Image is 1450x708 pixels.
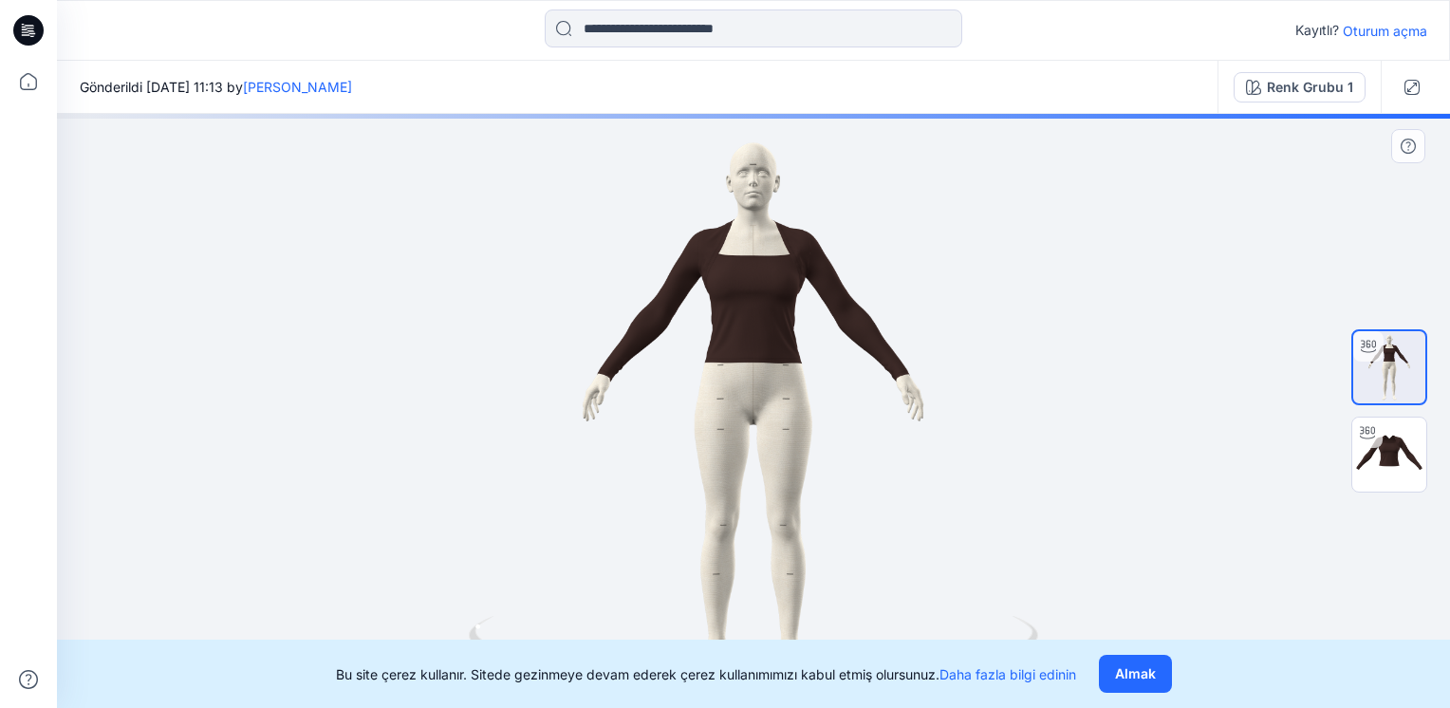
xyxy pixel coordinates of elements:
p: Kayıtlı? [1295,19,1339,42]
img: Arşiv [1352,418,1426,492]
p: Bu site çerez kullanır. Sitede gezinmeye devam ederek çerez kullanımımızı kabul etmiş olursunuz. [336,664,1076,684]
button: Almak [1099,655,1172,693]
div: Renk Grubu 1 [1267,77,1353,98]
img: Arşiv [1353,331,1425,403]
span: Gönderildi [DATE] 11:13 by [80,77,352,97]
a: [PERSON_NAME] [243,79,352,95]
a: Daha fazla bilgi edinin [939,666,1076,682]
p: Oturum açma [1343,21,1427,41]
button: Renk Grubu 1 [1234,72,1366,102]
